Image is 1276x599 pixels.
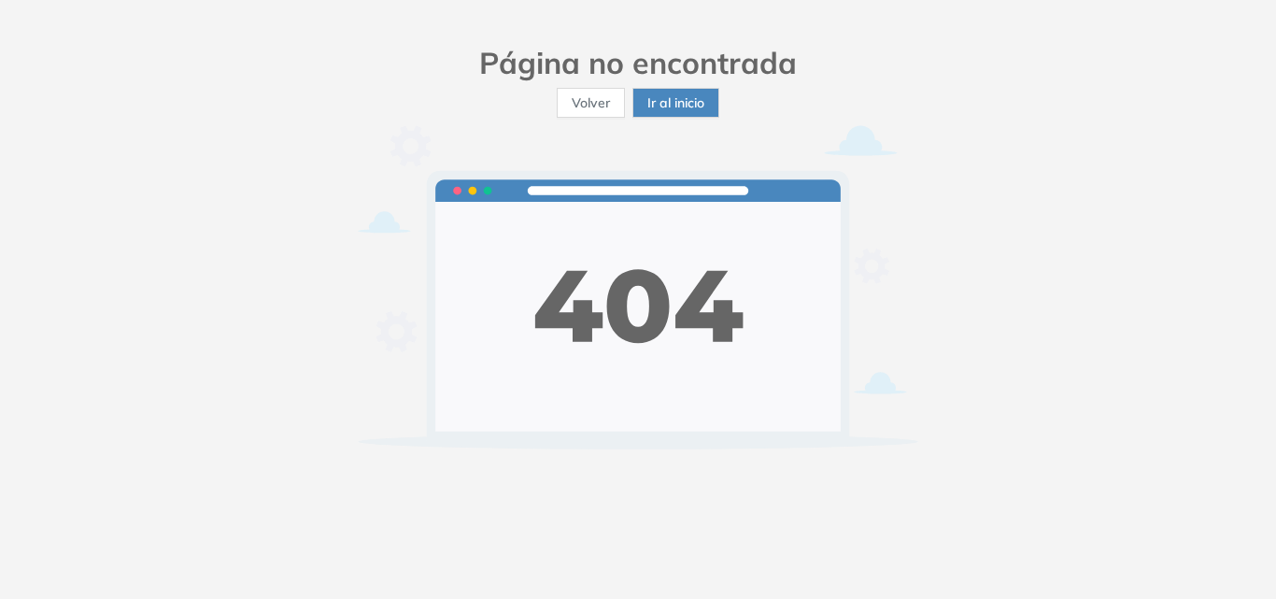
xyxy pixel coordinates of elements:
[632,88,719,118] button: Ir al inicio
[647,93,704,113] span: Ir al inicio
[572,93,610,113] span: Volver
[358,125,918,449] img: error
[358,45,918,80] h2: Página no encontrada
[557,88,625,118] button: Volver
